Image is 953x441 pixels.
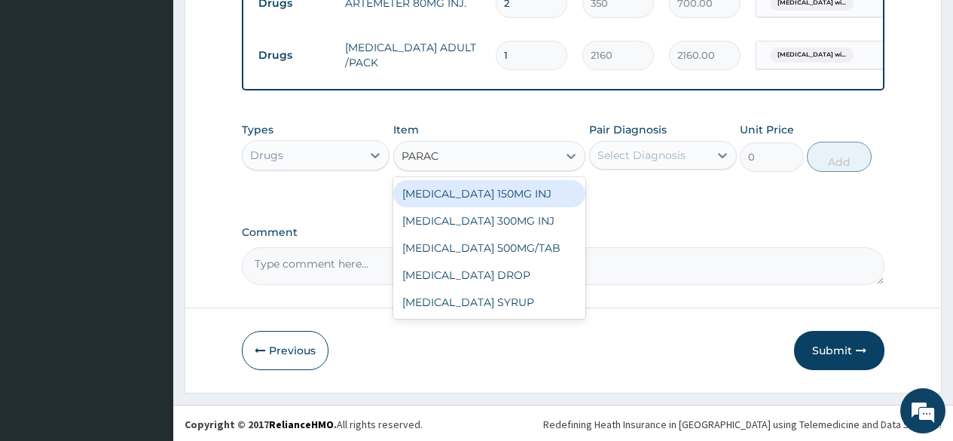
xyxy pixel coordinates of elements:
div: [MEDICAL_DATA] 500MG/TAB [393,234,586,262]
strong: Copyright © 2017 . [185,418,337,431]
a: RelianceHMO [269,418,334,431]
div: [MEDICAL_DATA] 150MG INJ [393,180,586,207]
label: Unit Price [740,122,794,137]
div: [MEDICAL_DATA] DROP [393,262,586,289]
textarea: Type your message and hit 'Enter' [8,286,287,339]
label: Comment [242,226,884,239]
label: Item [393,122,419,137]
span: We're online! [87,127,208,280]
div: Select Diagnosis [597,148,686,163]
div: Redefining Heath Insurance in [GEOGRAPHIC_DATA] using Telemedicine and Data Science! [543,417,942,432]
label: Pair Diagnosis [589,122,667,137]
label: Types [242,124,273,136]
div: Drugs [250,148,283,163]
div: Minimize live chat window [247,8,283,44]
td: Drugs [251,41,338,69]
button: Add [807,142,871,172]
td: [MEDICAL_DATA] ADULT /PACK [338,32,488,78]
button: Previous [242,331,328,370]
img: d_794563401_company_1708531726252_794563401 [28,75,61,113]
div: [MEDICAL_DATA] SYRUP [393,289,586,316]
span: [MEDICAL_DATA] wi... [770,47,854,63]
button: Submit [794,331,884,370]
div: [MEDICAL_DATA] 300MG INJ [393,207,586,234]
div: Chat with us now [78,84,253,104]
